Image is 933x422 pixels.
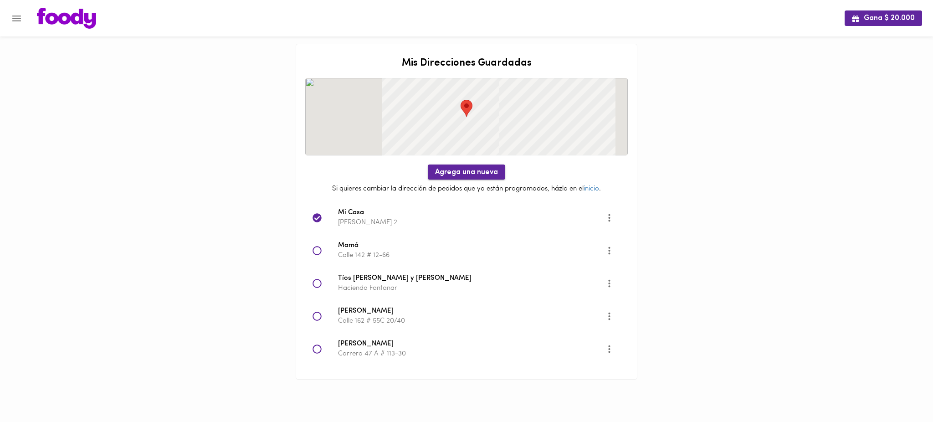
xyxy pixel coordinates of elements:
[37,8,96,29] img: logo.png
[338,349,606,359] p: Carrera 47 A # 113-30
[305,58,628,69] h2: Mis Direcciones Guardadas
[338,306,606,317] span: [PERSON_NAME]
[584,185,599,192] a: inicio
[598,272,620,294] button: More
[852,14,915,23] span: Gana $ 20.000
[305,184,628,194] p: Si quieres cambiar la dirección de pedidos que ya están programados, házlo en el .
[338,208,606,218] span: Mi Casa
[338,241,606,251] span: Mamá
[338,251,606,260] p: Calle 142 # 12-66
[338,273,606,284] span: Tíos [PERSON_NAME] y [PERSON_NAME]
[5,7,28,30] button: Menu
[598,206,620,229] button: Opciones
[435,168,498,177] span: Agrega una nueva
[845,10,922,26] button: Gana $ 20.000
[428,165,505,180] button: Agrega una nueva
[338,339,606,350] span: [PERSON_NAME]
[338,316,606,326] p: Calle 162 # 55C 20/40
[598,305,620,327] button: More
[338,218,606,227] p: [PERSON_NAME] 2
[338,283,606,293] p: Hacienda Fontanar
[598,239,620,262] button: More
[461,100,472,117] div: Tu dirección
[880,369,924,413] iframe: Messagebird Livechat Widget
[598,338,620,360] button: More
